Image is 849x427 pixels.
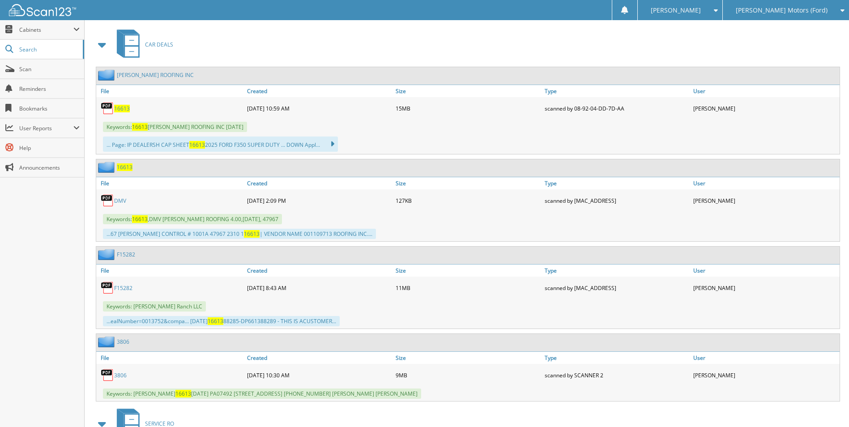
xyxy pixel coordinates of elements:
[19,26,73,34] span: Cabinets
[19,65,80,73] span: Scan
[804,384,849,427] iframe: Chat Widget
[208,317,223,325] span: 16613
[145,41,173,48] span: CAR DEALS
[19,46,78,53] span: Search
[189,141,205,149] span: 16613
[542,85,691,97] a: Type
[245,192,393,209] div: [DATE] 2:09 PM
[542,265,691,277] a: Type
[393,279,542,297] div: 11MB
[103,389,421,399] span: Keywords: [PERSON_NAME] [DATE] PA07492 [STREET_ADDRESS] [PHONE_NUMBER] [PERSON_NAME] [PERSON_NAME]
[101,102,114,115] img: PDF.png
[98,249,117,260] img: folder2.png
[691,177,840,189] a: User
[19,164,80,171] span: Announcements
[19,85,80,93] span: Reminders
[103,214,282,224] span: Keywords: ,DMV [PERSON_NAME] ROOFING 4.00,[DATE], 47967
[98,69,117,81] img: folder2.png
[542,192,691,209] div: scanned by [MAC_ADDRESS]
[651,8,701,13] span: [PERSON_NAME]
[691,265,840,277] a: User
[103,137,338,152] div: ... Page: IP DEALERSH CAP SHEET 2025 FORD F350 SUPER DUTY ... DOWN Appl...
[542,279,691,297] div: scanned by [MAC_ADDRESS]
[117,163,132,171] a: 16613
[114,371,127,379] a: 3806
[245,366,393,384] div: [DATE] 10:30 AM
[111,27,173,62] a: CAR DEALS
[103,301,206,312] span: Keywords: [PERSON_NAME] Ranch LLC
[96,265,245,277] a: File
[542,177,691,189] a: Type
[393,177,542,189] a: Size
[101,194,114,207] img: PDF.png
[691,352,840,364] a: User
[103,122,247,132] span: Keywords: [PERSON_NAME] ROOFING INC [DATE]
[103,229,376,239] div: ...67 [PERSON_NAME] CONTROL # 1001A 47967 2310 1 | VENDOR NAME 001109713 ROOFING INC....
[245,265,393,277] a: Created
[393,265,542,277] a: Size
[117,251,135,258] a: F15282
[114,284,132,292] a: F15282
[736,8,828,13] span: [PERSON_NAME] Motors (Ford)
[691,279,840,297] div: [PERSON_NAME]
[117,338,129,346] a: 3806
[19,124,73,132] span: User Reports
[98,336,117,347] img: folder2.png
[245,177,393,189] a: Created
[98,162,117,173] img: folder2.png
[96,352,245,364] a: File
[691,85,840,97] a: User
[542,352,691,364] a: Type
[393,192,542,209] div: 127KB
[9,4,76,16] img: scan123-logo-white.svg
[393,366,542,384] div: 9MB
[132,123,148,131] span: 16613
[393,85,542,97] a: Size
[101,368,114,382] img: PDF.png
[244,230,260,238] span: 16613
[175,390,191,397] span: 16613
[542,366,691,384] div: scanned by SCANNER 2
[101,281,114,295] img: PDF.png
[245,279,393,297] div: [DATE] 8:43 AM
[542,99,691,117] div: scanned by 08-92-04-DD-7D-AA
[117,71,194,79] a: [PERSON_NAME] ROOFING INC
[96,85,245,97] a: File
[19,105,80,112] span: Bookmarks
[691,192,840,209] div: [PERSON_NAME]
[245,99,393,117] div: [DATE] 10:59 AM
[245,352,393,364] a: Created
[19,144,80,152] span: Help
[691,99,840,117] div: [PERSON_NAME]
[132,215,148,223] span: 16613
[103,316,340,326] div: ...ealNumber=0013752&compa... [DATE] 88285-DP661388289 - THIS IS ACUSTOMER...
[393,352,542,364] a: Size
[393,99,542,117] div: 15MB
[691,366,840,384] div: [PERSON_NAME]
[245,85,393,97] a: Created
[96,177,245,189] a: File
[114,105,130,112] a: 16613
[114,197,126,205] a: DMV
